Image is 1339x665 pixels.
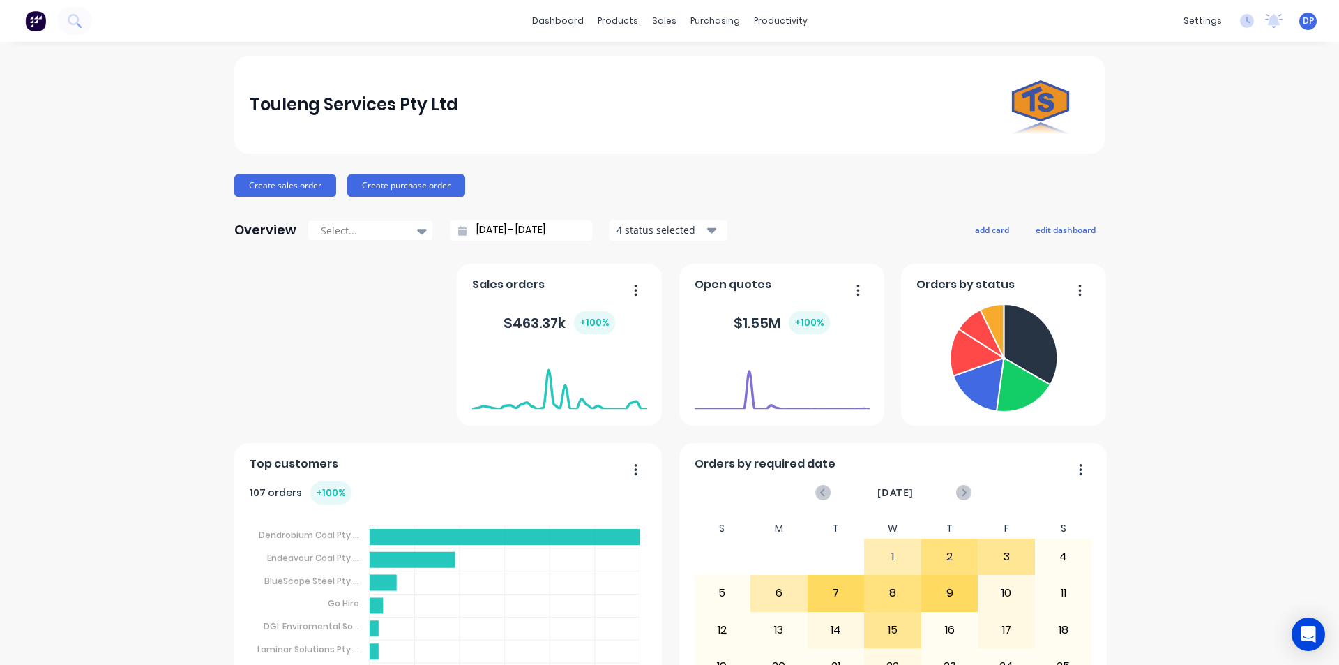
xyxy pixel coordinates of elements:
[259,529,359,541] tspan: Dendrobium Coal Pty ...
[645,10,683,31] div: sales
[865,576,921,611] div: 8
[1292,618,1325,651] div: Open Intercom Messenger
[616,223,704,237] div: 4 status selected
[310,481,351,505] div: + 100 %
[751,576,807,611] div: 6
[25,10,46,31] img: Factory
[250,456,338,472] span: Top customers
[264,574,359,586] tspan: BlueScope Steel Pty ...
[865,539,921,574] div: 1
[789,311,830,334] div: + 100 %
[250,91,458,119] div: Touleng Services Pty Ltd
[1303,15,1314,27] span: DP
[1035,518,1092,539] div: S
[978,613,1034,648] div: 17
[525,10,591,31] a: dashboard
[865,613,921,648] div: 15
[921,518,978,539] div: T
[966,221,1018,239] button: add card
[1036,613,1091,648] div: 18
[472,276,545,293] span: Sales orders
[808,576,864,611] div: 7
[978,518,1035,539] div: F
[747,10,815,31] div: productivity
[257,643,359,655] tspan: Laminar Solutions Pty ...
[574,311,615,334] div: + 100 %
[1036,576,1091,611] div: 11
[808,518,865,539] div: T
[267,552,359,564] tspan: Endeavour Coal Pty ...
[877,485,914,500] span: [DATE]
[234,174,336,197] button: Create sales order
[1036,539,1091,574] div: 4
[234,216,296,244] div: Overview
[751,613,807,648] div: 13
[328,597,359,609] tspan: Go Hire
[1027,221,1105,239] button: edit dashboard
[992,56,1089,154] img: Touleng Services Pty Ltd
[1177,10,1229,31] div: settings
[750,518,808,539] div: M
[504,311,615,334] div: $ 463.37k
[978,539,1034,574] div: 3
[922,613,978,648] div: 16
[250,481,351,505] div: 107 orders
[978,576,1034,611] div: 10
[591,10,645,31] div: products
[264,620,359,632] tspan: DGL Enviromental So...
[922,539,978,574] div: 2
[695,576,750,611] div: 5
[695,276,771,293] span: Open quotes
[695,613,750,648] div: 12
[683,10,747,31] div: purchasing
[916,276,1015,293] span: Orders by status
[694,518,751,539] div: S
[808,613,864,648] div: 14
[864,518,921,539] div: W
[922,576,978,611] div: 9
[734,311,830,334] div: $ 1.55M
[609,220,727,241] button: 4 status selected
[347,174,465,197] button: Create purchase order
